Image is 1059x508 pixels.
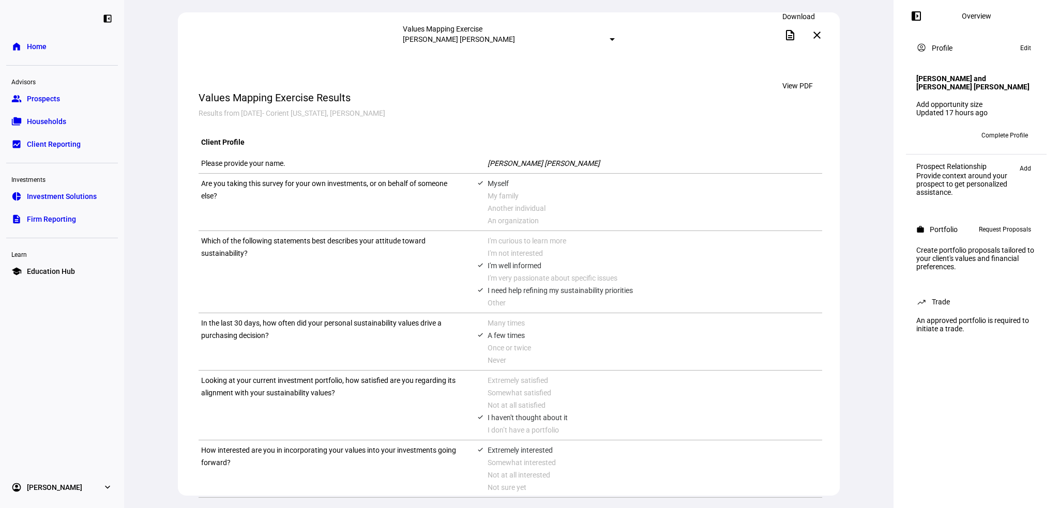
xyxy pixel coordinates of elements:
[488,411,822,424] div: I haven't thought about it
[916,109,1036,117] div: Updated 17 hours ago
[916,223,1036,236] eth-panel-overview-card-header: Portfolio
[930,225,958,234] div: Portfolio
[199,107,385,120] div: Results from [DATE] - Corient [US_STATE], [PERSON_NAME]
[932,298,950,306] div: Trade
[488,469,822,481] div: Not at all interested
[1020,42,1031,54] span: Edit
[201,177,462,227] div: Are you taking this survey for your own investments, or on behalf of someone else?
[910,242,1042,275] div: Create portfolio proposals tailored to your client's values and financial preferences.
[11,214,22,224] eth-mat-symbol: description
[11,116,22,127] eth-mat-symbol: folder_copy
[477,180,483,186] span: done
[488,177,822,190] div: Myself
[27,41,47,52] span: Home
[916,42,927,53] mat-icon: account_circle
[488,317,822,329] div: Many times
[1015,42,1036,54] button: Edit
[488,247,822,259] div: I'm not interested
[27,191,97,202] span: Investment Solutions
[27,214,76,224] span: Firm Reporting
[488,387,822,399] div: Somewhat satisfied
[201,317,462,366] div: In the last 30 days, how often did your personal sustainability values drive a purchasing decision?
[27,266,75,276] span: Education Hub
[27,94,60,104] span: Prospects
[488,259,822,272] div: I'm well informed
[6,111,118,132] a: folder_copyHouseholds
[477,414,483,420] span: done
[916,42,1036,54] eth-panel-overview-card-header: Profile
[488,374,822,387] div: Extremely satisfied
[488,342,822,354] div: Once or twice
[199,133,822,151] div: Client Profile
[27,139,81,149] span: Client Reporting
[488,354,822,366] div: Never
[811,29,823,41] mat-icon: close
[916,100,982,109] a: Add opportunity size
[6,209,118,229] a: descriptionFirm Reporting
[11,94,22,104] eth-mat-symbol: group
[477,287,483,293] span: done
[199,91,385,104] div: Values Mapping Exercise Results
[910,312,1042,337] div: An approved portfolio is required to initiate a trade.
[974,223,1036,236] button: Request Proposals
[916,74,1036,91] h4: [PERSON_NAME] and [PERSON_NAME] [PERSON_NAME]
[27,482,82,492] span: [PERSON_NAME]
[784,29,796,41] mat-icon: description
[11,266,22,276] eth-mat-symbol: school
[488,399,822,411] div: Not at all satisfied
[6,88,118,109] a: groupProspects
[488,202,822,214] div: Another individual
[962,12,991,20] div: Overview
[981,127,1028,144] span: Complete Profile
[979,223,1031,236] span: Request Proposals
[488,481,822,494] div: Not sure yet
[1020,162,1031,175] span: Add
[920,132,929,139] span: AN
[477,262,483,268] span: done
[6,172,118,186] div: Investments
[916,162,1015,171] div: Prospect Relationship
[102,13,113,24] eth-mat-symbol: left_panel_close
[488,297,822,309] div: Other
[11,482,22,492] eth-mat-symbol: account_circle
[6,186,118,207] a: pie_chartInvestment Solutions
[910,10,922,22] mat-icon: left_panel_open
[778,10,819,23] div: Download
[770,75,825,96] button: View PDF
[488,329,822,342] div: A few times
[477,447,483,453] span: done
[201,444,462,494] div: How interested are you in incorporating your values into your investments going forward?
[488,214,822,227] div: An organization
[488,284,822,297] div: I need help refining my sustainability priorities
[403,25,615,33] div: Values Mapping Exercise
[477,332,483,338] span: done
[916,225,925,234] mat-icon: work
[11,41,22,52] eth-mat-symbol: home
[6,36,118,57] a: homeHome
[6,247,118,261] div: Learn
[6,134,118,155] a: bid_landscapeClient Reporting
[1015,162,1036,175] button: Add
[488,272,822,284] div: I'm very passionate about specific issues
[201,157,462,170] div: Please provide your name.
[488,190,822,202] div: My family
[403,35,515,43] mat-select-trigger: [PERSON_NAME] [PERSON_NAME]
[201,374,462,436] div: Looking at your current investment portfolio, how satisfied are you regarding its alignment with ...
[102,482,113,492] eth-mat-symbol: expand_more
[973,127,1036,144] button: Complete Profile
[6,74,118,88] div: Advisors
[488,424,822,436] div: I don’t have a portfolio
[782,80,813,92] span: View PDF
[916,296,1036,308] eth-panel-overview-card-header: Trade
[916,297,927,307] mat-icon: trending_up
[488,444,822,456] div: Extremely interested
[11,191,22,202] eth-mat-symbol: pie_chart
[201,235,462,309] div: Which of the following statements best describes your attitude toward sustainability?
[932,44,952,52] div: Profile
[916,172,1015,196] div: Provide context around your prospect to get personalized assistance.
[488,456,822,469] div: Somewhat interested
[27,116,66,127] span: Households
[11,139,22,149] eth-mat-symbol: bid_landscape
[488,235,822,247] div: I'm curious to learn more
[488,159,600,167] span: [PERSON_NAME] [PERSON_NAME]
